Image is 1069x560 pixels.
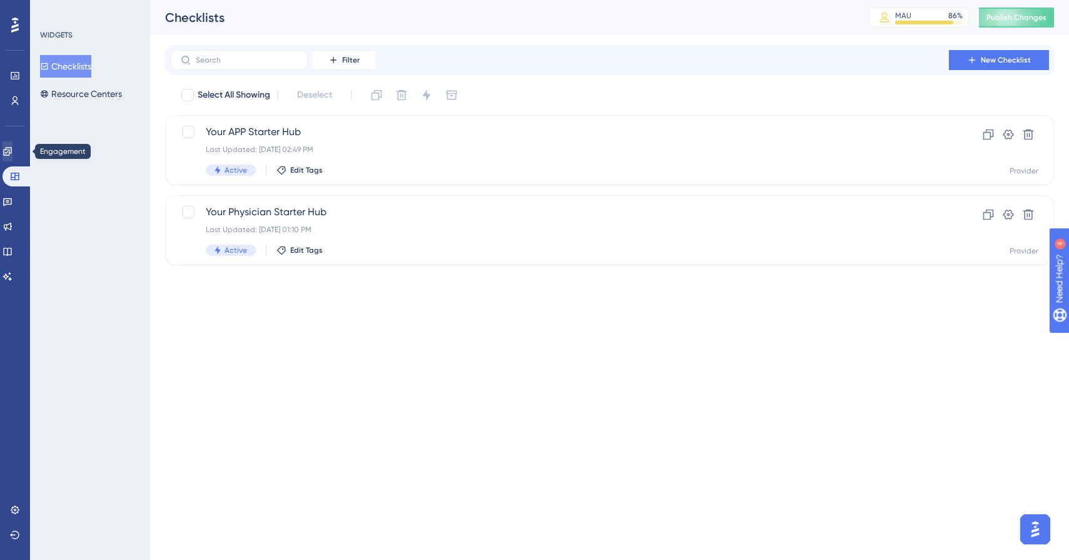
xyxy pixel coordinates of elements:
[981,55,1031,65] span: New Checklist
[40,55,91,78] button: Checklists
[297,88,332,103] span: Deselect
[313,50,375,70] button: Filter
[206,225,913,235] div: Last Updated: [DATE] 01:10 PM
[206,205,913,220] span: Your Physician Starter Hub
[225,245,247,255] span: Active
[979,8,1054,28] button: Publish Changes
[206,125,913,140] span: Your APP Starter Hub
[196,56,297,64] input: Search
[948,11,963,21] div: 86 %
[1010,246,1038,256] div: Provider
[1016,511,1054,548] iframe: UserGuiding AI Assistant Launcher
[286,84,343,106] button: Deselect
[40,83,122,105] button: Resource Centers
[40,30,73,40] div: WIDGETS
[290,245,323,255] span: Edit Tags
[29,3,78,18] span: Need Help?
[949,50,1049,70] button: New Checklist
[276,245,323,255] button: Edit Tags
[225,165,247,175] span: Active
[87,6,91,16] div: 4
[198,88,270,103] span: Select All Showing
[206,145,913,155] div: Last Updated: [DATE] 02:49 PM
[1010,166,1038,176] div: Provider
[290,165,323,175] span: Edit Tags
[342,55,360,65] span: Filter
[276,165,323,175] button: Edit Tags
[895,11,911,21] div: MAU
[165,9,838,26] div: Checklists
[986,13,1046,23] span: Publish Changes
